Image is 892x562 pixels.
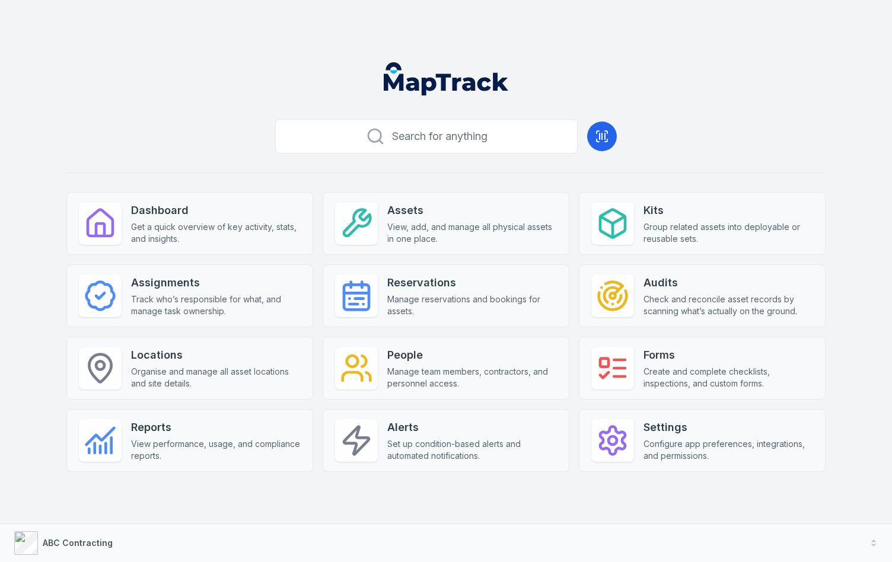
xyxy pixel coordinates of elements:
[131,366,301,389] span: Organise and manage all asset locations and site details.
[131,293,301,317] span: Track who’s responsible for what, and manage task ownership.
[643,274,813,291] strong: Audits
[387,221,557,245] span: View, add, and manage all physical assets in one place.
[131,419,301,436] strong: Reports
[643,347,813,363] strong: Forms
[643,221,813,245] span: Group related assets into deployable or reusable sets.
[387,347,557,363] strong: People
[131,438,301,462] span: View performance, usage, and compliance reports.
[323,409,569,472] a: AlertsSet up condition-based alerts and automated notifications.
[392,128,488,145] span: Search for anything
[579,337,826,400] a: FormsCreate and complete checklists, inspections, and custom forms.
[643,438,813,462] span: Configure app preferences, integrations, and permissions.
[275,119,578,154] button: Search for anything
[387,274,557,291] strong: Reservations
[387,366,557,389] span: Manage team members, contractors, and personnel access.
[43,538,113,548] strong: ABC Contracting
[387,438,557,462] span: Set up condition-based alerts and automated notifications.
[643,366,813,389] span: Create and complete checklists, inspections, and custom forms.
[66,409,313,472] a: ReportsView performance, usage, and compliance reports.
[66,264,313,327] a: AssignmentsTrack who’s responsible for what, and manage task ownership.
[131,347,301,363] strong: Locations
[579,264,826,327] a: AuditsCheck and reconcile asset records by scanning what’s actually on the ground.
[387,419,557,436] strong: Alerts
[131,274,301,291] strong: Assignments
[387,202,557,219] strong: Assets
[387,293,557,317] span: Manage reservations and bookings for assets.
[579,192,826,255] a: KitsGroup related assets into deployable or reusable sets.
[323,192,569,255] a: AssetsView, add, and manage all physical assets in one place.
[66,337,313,400] a: LocationsOrganise and manage all asset locations and site details.
[323,337,569,400] a: PeopleManage team members, contractors, and personnel access.
[66,192,313,255] a: DashboardGet a quick overview of key activity, stats, and insights.
[131,221,301,245] span: Get a quick overview of key activity, stats, and insights.
[323,264,569,327] a: ReservationsManage reservations and bookings for assets.
[643,293,813,317] span: Check and reconcile asset records by scanning what’s actually on the ground.
[365,62,527,95] nav: Global
[643,202,813,219] strong: Kits
[131,202,301,219] strong: Dashboard
[579,409,826,472] a: SettingsConfigure app preferences, integrations, and permissions.
[643,419,813,436] strong: Settings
